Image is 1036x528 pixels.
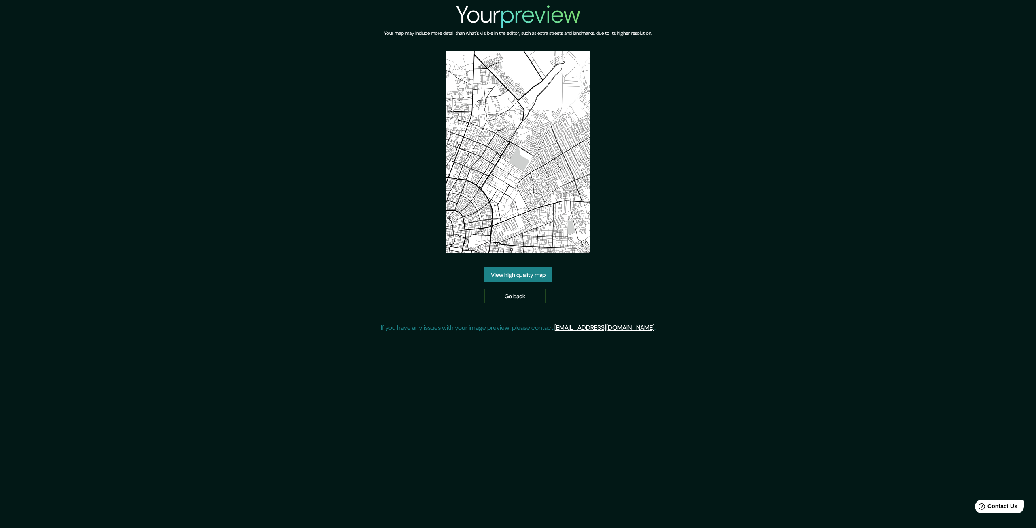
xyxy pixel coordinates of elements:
img: created-map-preview [446,51,590,253]
a: [EMAIL_ADDRESS][DOMAIN_NAME] [554,323,654,332]
a: View high quality map [484,267,552,282]
p: If you have any issues with your image preview, please contact . [381,323,656,333]
a: Go back [484,289,546,304]
h6: Your map may include more detail than what's visible in the editor, such as extra streets and lan... [384,29,652,38]
iframe: Help widget launcher [964,496,1027,519]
